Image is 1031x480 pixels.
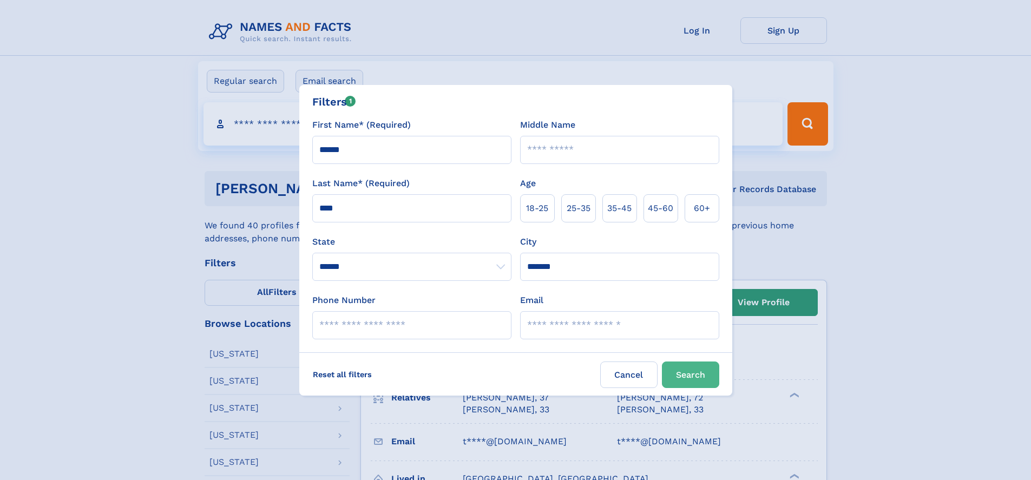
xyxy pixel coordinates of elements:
[520,294,543,307] label: Email
[607,202,632,215] span: 35‑45
[306,361,379,387] label: Reset all filters
[567,202,590,215] span: 25‑35
[526,202,548,215] span: 18‑25
[312,177,410,190] label: Last Name* (Required)
[312,119,411,131] label: First Name* (Required)
[312,294,376,307] label: Phone Number
[312,235,511,248] label: State
[312,94,356,110] div: Filters
[520,177,536,190] label: Age
[520,119,575,131] label: Middle Name
[694,202,710,215] span: 60+
[662,361,719,388] button: Search
[520,235,536,248] label: City
[648,202,673,215] span: 45‑60
[600,361,658,388] label: Cancel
